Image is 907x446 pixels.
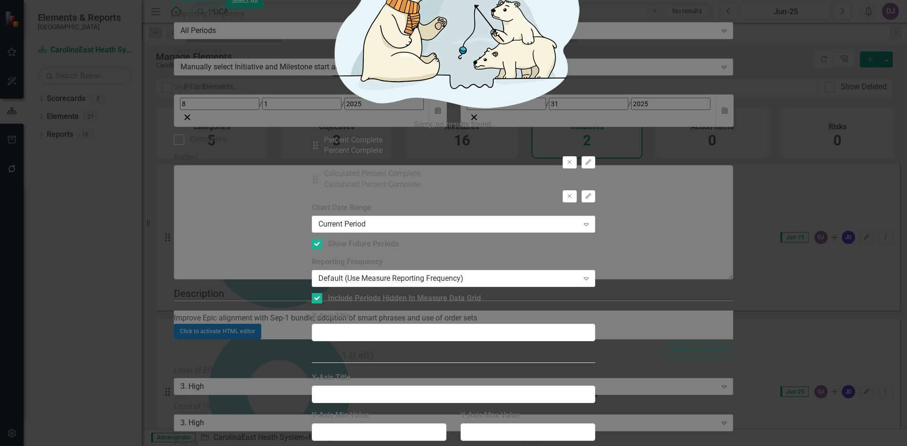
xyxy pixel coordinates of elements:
[312,202,595,213] label: Chart Date Range
[318,219,579,230] div: Current Period
[312,311,595,322] label: X-Axis Title
[312,372,595,383] label: Y-Axis Title
[414,119,493,130] div: Sorry, no results found.
[318,273,579,284] div: Default (Use Measure Reporting Frequency)
[324,168,420,179] div: Calculated Percent Complete
[461,410,595,421] label: Y-Axis Max Value
[324,179,420,190] div: Calculated Percent Complete
[312,257,595,268] label: Reporting Frequency
[328,293,481,304] div: Include Periods Hidden In Measure Data Grid
[328,239,399,250] div: Show Future Periods
[324,135,383,146] div: Percent Complete
[312,410,446,421] label: Y-Axis Min Value
[312,348,595,363] legend: Y-Axis 1 (Left)
[324,145,383,156] div: Percent Complete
